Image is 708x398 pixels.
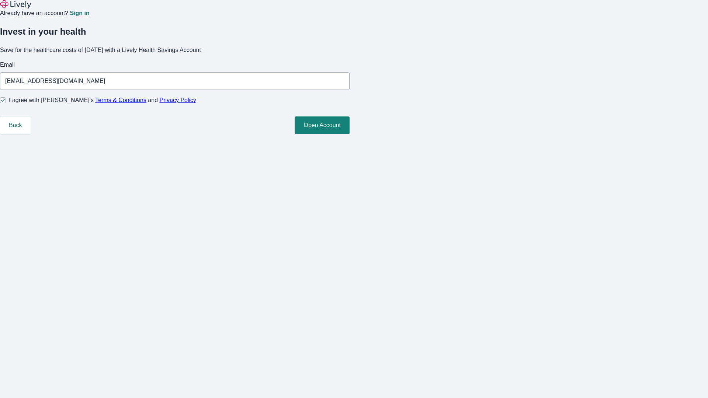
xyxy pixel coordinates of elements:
button: Open Account [295,116,350,134]
a: Terms & Conditions [95,97,146,103]
a: Sign in [70,10,89,16]
span: I agree with [PERSON_NAME]’s and [9,96,196,105]
a: Privacy Policy [160,97,197,103]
